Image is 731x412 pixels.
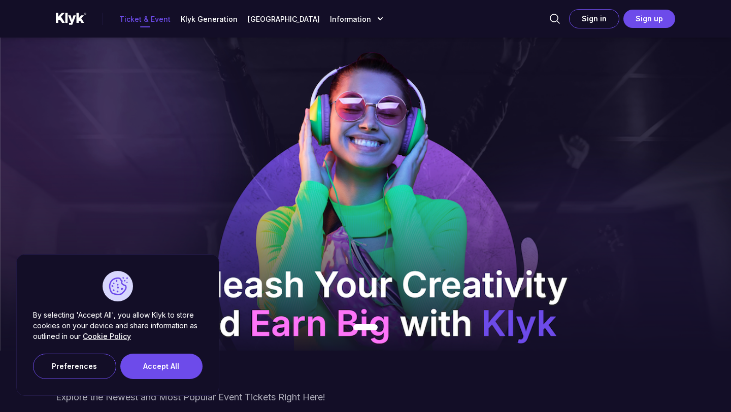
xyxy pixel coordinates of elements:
[248,14,320,24] a: [GEOGRAPHIC_DATA]
[33,310,203,341] p: By selecting 'Accept All', you allow Klyk to store cookies on your device and share information a...
[83,332,131,340] a: Cookie Policy
[56,12,86,26] img: site-logo
[353,324,378,330] button: Go to slide 1
[330,14,371,24] p: Information
[623,10,675,28] button: Sign up
[56,371,675,386] img: klyk
[330,14,385,24] button: Information
[33,354,116,379] button: Preferences
[120,354,203,379] button: Accept All
[119,14,171,24] a: Ticket & Event
[545,6,565,31] button: alert-icon
[181,14,238,24] a: Klyk Generation
[56,390,675,404] p: Explore the Newest and Most Popular Event Tickets Right Here!
[569,9,619,28] button: Sign in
